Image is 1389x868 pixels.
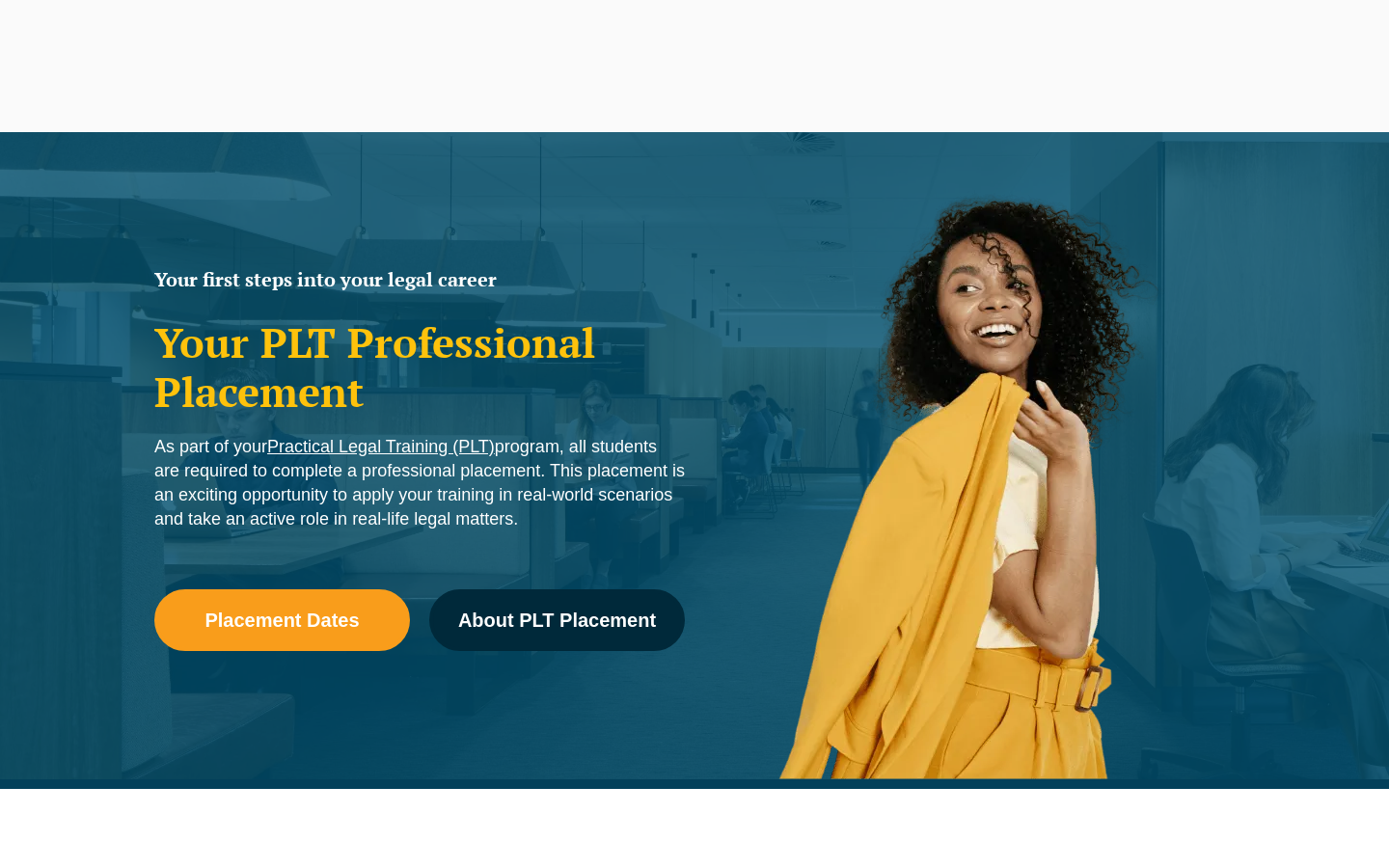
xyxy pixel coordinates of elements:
[458,610,656,630] span: About PLT Placement
[204,610,359,630] span: Placement Dates
[154,270,685,289] h2: Your first steps into your legal career
[154,589,410,651] a: Placement Dates
[154,318,685,416] h1: Your PLT Professional Placement
[267,437,495,456] a: Practical Legal Training (PLT)
[429,589,685,651] a: About PLT Placement
[154,437,685,529] span: As part of your program, all students are required to complete a professional placement. This pla...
